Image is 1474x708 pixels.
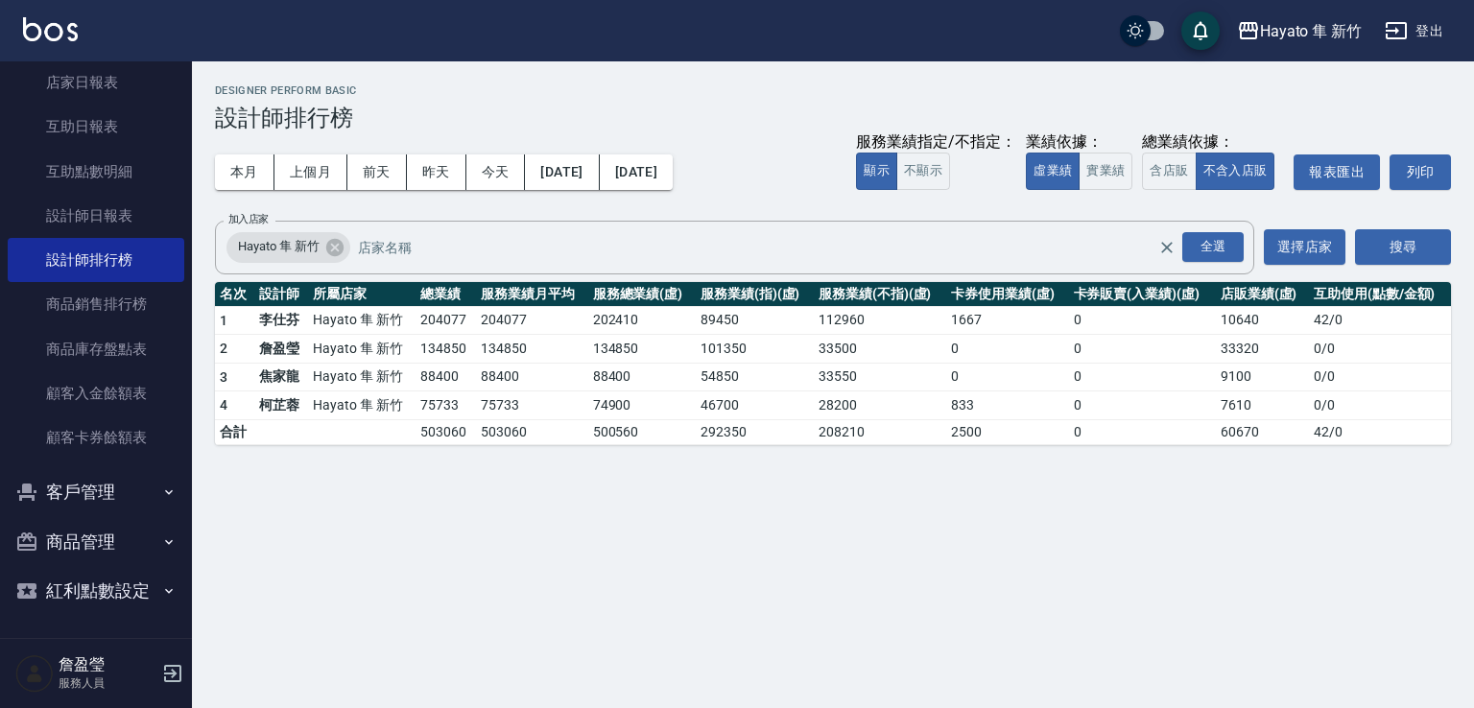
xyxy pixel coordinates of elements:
td: 101350 [696,335,814,364]
td: 88400 [588,363,696,391]
a: 顧客入金餘額表 [8,371,184,415]
p: 服務人員 [59,674,156,692]
td: 0 [946,363,1068,391]
a: 互助點數明細 [8,150,184,194]
td: 833 [946,391,1068,420]
td: 208210 [814,419,946,444]
button: [DATE] [600,154,673,190]
td: 134850 [476,335,588,364]
button: [DATE] [525,154,599,190]
td: 2500 [946,419,1068,444]
td: 88400 [416,363,476,391]
button: 登出 [1377,13,1451,49]
td: 柯芷蓉 [254,391,308,420]
img: Person [15,654,54,693]
td: 42 / 0 [1309,419,1451,444]
button: 上個月 [274,154,347,190]
td: 28200 [814,391,946,420]
td: 0 [1069,419,1216,444]
th: 總業績 [416,282,476,307]
table: a dense table [215,282,1451,445]
button: Clear [1153,234,1180,261]
button: 本月 [215,154,274,190]
th: 服務業績月平均 [476,282,588,307]
th: 互助使用(點數/金額) [1309,282,1451,307]
td: 10640 [1216,306,1309,335]
td: Hayato 隼 新竹 [308,335,416,364]
td: 33500 [814,335,946,364]
td: 0 [1069,335,1216,364]
button: 實業績 [1079,153,1132,190]
div: 服務業績指定/不指定： [856,132,1016,153]
button: 不顯示 [896,153,950,190]
th: 設計師 [254,282,308,307]
td: 合計 [215,419,254,444]
td: 9100 [1216,363,1309,391]
td: 74900 [588,391,696,420]
h5: 詹盈瑩 [59,655,156,674]
button: 昨天 [407,154,466,190]
th: 店販業績(虛) [1216,282,1309,307]
button: 搜尋 [1355,229,1451,265]
td: 292350 [696,419,814,444]
input: 店家名稱 [353,230,1192,264]
button: 不含入店販 [1196,153,1275,190]
a: 設計師日報表 [8,194,184,238]
td: 88400 [476,363,588,391]
td: 89450 [696,306,814,335]
button: 客戶管理 [8,467,184,517]
th: 名次 [215,282,254,307]
th: 卡券販賣(入業績)(虛) [1069,282,1216,307]
td: 204077 [416,306,476,335]
button: 前天 [347,154,407,190]
td: 42 / 0 [1309,306,1451,335]
button: save [1181,12,1220,50]
td: 500560 [588,419,696,444]
td: 焦家龍 [254,363,308,391]
button: 紅利點數設定 [8,566,184,616]
td: 112960 [814,306,946,335]
span: Hayato 隼 新竹 [226,237,330,256]
button: Hayato 隼 新竹 [1229,12,1369,51]
button: 顯示 [856,153,897,190]
td: 0 [1069,363,1216,391]
div: 總業績依據： [1142,132,1284,153]
a: 報表匯出 [1294,154,1380,190]
th: 所屬店家 [308,282,416,307]
span: 2 [220,341,227,356]
td: 0 [1069,391,1216,420]
td: 7610 [1216,391,1309,420]
td: 0 / 0 [1309,363,1451,391]
td: 60670 [1216,419,1309,444]
h2: Designer Perform Basic [215,84,1451,97]
td: 204077 [476,306,588,335]
div: 全選 [1182,232,1244,262]
img: Logo [23,17,78,41]
button: 今天 [466,154,526,190]
a: 商品銷售排行榜 [8,282,184,326]
td: 0 / 0 [1309,391,1451,420]
button: 選擇店家 [1264,229,1345,265]
td: Hayato 隼 新竹 [308,363,416,391]
td: 0 / 0 [1309,335,1451,364]
button: Open [1178,228,1248,266]
th: 服務業績(不指)(虛) [814,282,946,307]
div: Hayato 隼 新竹 [226,232,350,263]
td: 54850 [696,363,814,391]
th: 服務總業績(虛) [588,282,696,307]
td: 202410 [588,306,696,335]
td: 134850 [588,335,696,364]
td: 46700 [696,391,814,420]
td: 李仕芬 [254,306,308,335]
td: 33320 [1216,335,1309,364]
td: 0 [946,335,1068,364]
td: 134850 [416,335,476,364]
td: Hayato 隼 新竹 [308,306,416,335]
button: 含店販 [1142,153,1196,190]
a: 顧客卡券餘額表 [8,415,184,460]
a: 商品庫存盤點表 [8,327,184,371]
td: 503060 [476,419,588,444]
td: Hayato 隼 新竹 [308,391,416,420]
div: 業績依據： [1026,132,1132,153]
div: Hayato 隼 新竹 [1260,19,1362,43]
